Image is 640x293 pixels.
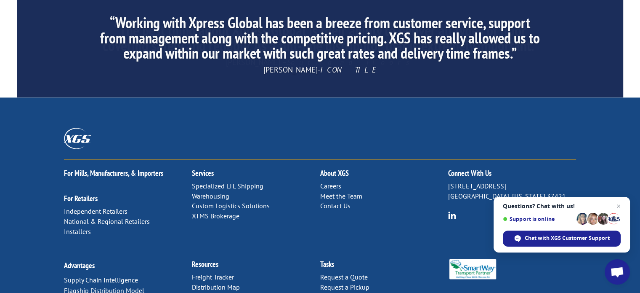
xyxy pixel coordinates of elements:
[192,282,240,291] a: Distribution Map
[64,227,91,235] a: Installers
[320,65,377,75] span: ICON TILE
[320,272,367,281] a: Request a Quote
[192,202,270,210] a: Custom Logistics Solutions
[448,169,576,181] h2: Connect With Us
[64,194,98,203] a: For Retailers
[503,216,574,222] span: Support is online
[503,231,621,247] div: Chat with XGS Customer Support
[448,181,576,202] p: [STREET_ADDRESS] [GEOGRAPHIC_DATA], [US_STATE] 37421
[64,275,138,284] a: Supply Chain Intelligence
[64,128,91,148] img: XGS_Logos_ALL_2024_All_White
[605,259,630,285] div: Open chat
[192,272,234,281] a: Freight Tracker
[613,201,624,211] span: Close chat
[64,217,150,226] a: National & Regional Retailers
[320,182,341,190] a: Careers
[320,192,362,200] a: Meet the Team
[192,259,218,269] a: Resources
[192,192,229,200] a: Warehousing
[64,260,95,270] a: Advantages
[320,282,369,291] a: Request a Pickup
[96,15,544,65] h2: “Working with Xpress Global has been a breeze from customer service, support from management alon...
[448,211,456,219] img: group-6
[192,168,214,178] a: Services
[320,260,448,272] h2: Tasks
[448,259,497,279] img: Smartway_Logo
[64,168,163,178] a: For Mills, Manufacturers, & Importers
[263,65,318,75] span: [PERSON_NAME]
[320,168,348,178] a: About XGS
[503,203,621,210] span: Questions? Chat with us!
[64,207,127,215] a: Independent Retailers
[192,182,263,190] a: Specialized LTL Shipping
[320,202,350,210] a: Contact Us
[192,212,239,220] a: XTMS Brokerage
[318,65,320,75] span: -
[525,234,610,242] span: Chat with XGS Customer Support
